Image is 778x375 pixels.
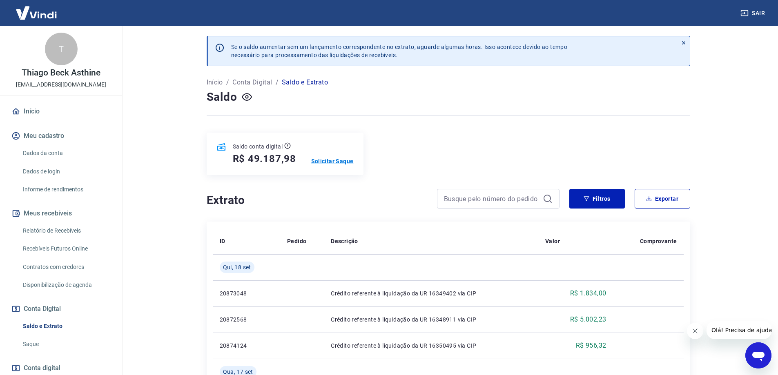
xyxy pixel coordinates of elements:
[20,318,112,335] a: Saldo e Extrato
[10,0,63,25] img: Vindi
[10,127,112,145] button: Meu cadastro
[226,78,229,87] p: /
[745,342,771,368] iframe: Botão para abrir a janela de mensagens
[231,43,568,59] p: Se o saldo aumentar sem um lançamento correspondente no extrato, aguarde algumas horas. Isso acon...
[220,315,274,324] p: 20872568
[570,288,606,298] p: R$ 1.834,00
[570,315,606,324] p: R$ 5.002,23
[739,6,768,21] button: Sair
[10,204,112,222] button: Meus recebíveis
[10,300,112,318] button: Conta Digital
[232,78,272,87] a: Conta Digital
[276,78,279,87] p: /
[640,237,677,245] p: Comprovante
[233,152,296,165] h5: R$ 49.187,98
[569,189,625,209] button: Filtros
[576,341,606,351] p: R$ 956,32
[331,315,532,324] p: Crédito referente à liquidação da UR 16348911 via CIP
[20,336,112,353] a: Saque
[220,342,274,350] p: 20874124
[20,277,112,293] a: Disponibilização de agenda
[331,289,532,297] p: Crédito referente à liquidação da UR 16349402 via CIP
[311,157,354,165] a: Solicitar Saque
[331,237,358,245] p: Descrição
[207,89,237,105] h4: Saldo
[220,237,225,245] p: ID
[22,69,100,77] p: Thiago Beck Asthine
[331,342,532,350] p: Crédito referente à liquidação da UR 16350495 via CIP
[20,259,112,275] a: Contratos com credores
[10,102,112,120] a: Início
[20,222,112,239] a: Relatório de Recebíveis
[223,263,251,271] span: Qui, 18 set
[220,289,274,297] p: 20873048
[545,237,560,245] p: Valor
[687,323,703,339] iframe: Fechar mensagem
[207,192,427,209] h4: Extrato
[635,189,690,209] button: Exportar
[282,78,328,87] p: Saldo e Extrato
[5,6,69,12] span: Olá! Precisa de ajuda?
[45,33,78,65] div: T
[20,163,112,180] a: Dados de login
[233,142,283,151] p: Saldo conta digital
[24,362,60,374] span: Conta digital
[707,321,771,339] iframe: Mensagem da empresa
[20,145,112,162] a: Dados da conta
[287,237,306,245] p: Pedido
[20,181,112,198] a: Informe de rendimentos
[444,193,539,205] input: Busque pelo número do pedido
[207,78,223,87] a: Início
[16,80,106,89] p: [EMAIL_ADDRESS][DOMAIN_NAME]
[20,240,112,257] a: Recebíveis Futuros Online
